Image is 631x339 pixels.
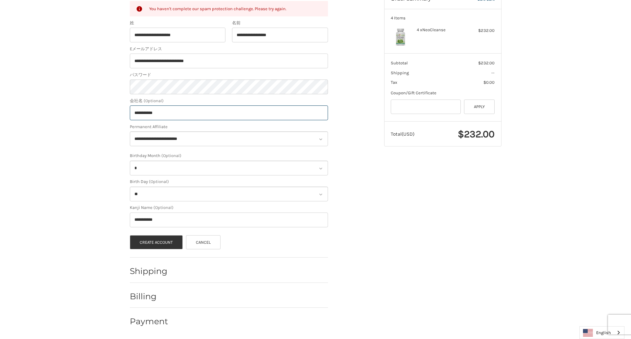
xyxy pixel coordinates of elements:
label: Birthday Month [130,152,328,159]
label: 名前 [232,20,328,26]
label: Permanent Affiliate [130,124,328,130]
span: Subtotal [391,60,408,65]
span: Total (USD) [391,131,414,137]
small: (Optional) [153,205,174,210]
label: 会社名 [130,98,328,104]
div: Coupon/Gift Certificate [391,90,495,96]
label: パスワード [130,72,328,78]
label: Birth Day [130,178,328,185]
label: 姓 [130,20,226,26]
h2: Billing [130,291,168,302]
button: Apply [464,100,495,114]
label: Kanji Name [130,204,328,211]
h2: Payment [130,316,168,327]
div: $232.00 [469,27,495,34]
span: -- [491,70,495,75]
small: (Optional) [144,98,164,103]
a: Cancel [186,235,221,249]
small: (Optional) [149,179,169,184]
h4: 4 x NeoCleanse [417,27,467,33]
h2: Shipping [130,266,168,276]
small: (Optional) [161,153,181,158]
h3: 4 Items [391,15,495,21]
div: You haven't complete our spam protection challenge. Please try again. [149,5,322,12]
span: Tax [391,80,397,85]
input: Gift Certificate or Coupon Code [391,100,461,114]
span: Shipping [391,70,409,75]
span: $232.00 [478,60,495,65]
span: $0.00 [483,80,495,85]
button: Create Account [130,235,183,249]
span: $232.00 [458,128,495,140]
label: Eメールアドレス [130,46,328,52]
